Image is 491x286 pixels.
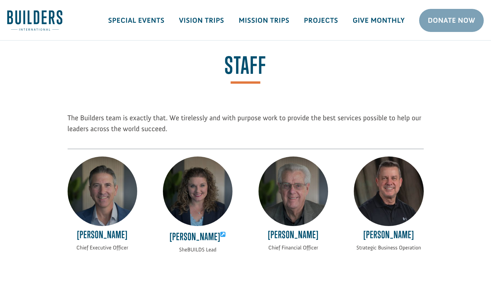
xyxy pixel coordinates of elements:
p: The Builders team is exactly that. We tirelessly and with purpose work to provide the best servic... [68,112,424,141]
span: Staff [225,54,266,84]
h4: [PERSON_NAME] [354,229,423,244]
a: Vision Trips [172,11,231,30]
h4: [PERSON_NAME] [259,229,328,244]
a: Special Events [101,11,172,30]
h4: [PERSON_NAME] [68,229,137,244]
img: Builders International [7,10,62,31]
h4: [PERSON_NAME] [163,229,232,246]
a: Donate Now [419,9,484,32]
p: Chief Financial Officer [259,244,328,252]
a: Projects [297,11,346,30]
img: Laci Moore [163,157,232,226]
img: Ryan Moore [68,157,137,226]
a: Mission Trips [231,11,297,30]
a: Give Monthly [345,11,412,30]
p: Strategic Business Operation [354,244,423,252]
p: Chief Executive Officer [68,244,137,252]
img: Joe Gies [354,157,423,226]
p: SheBUILDS Lead [163,246,232,254]
img: Larry Russell [259,157,328,226]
